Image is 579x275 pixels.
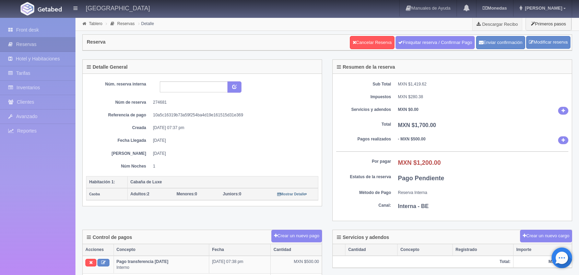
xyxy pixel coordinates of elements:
dt: [PERSON_NAME] [91,151,146,157]
h4: [GEOGRAPHIC_DATA] [86,3,150,12]
dt: Total [336,122,391,127]
dt: Núm Noches [91,163,146,169]
dd: Reserva Interna [398,190,568,196]
a: Reservas [117,21,135,26]
h4: Detalle General [87,65,128,70]
h4: Resumen de la reserva [337,65,395,70]
dt: Servicios y adendos [336,107,391,113]
th: Fecha [209,244,271,256]
b: MXN $0.00 [398,107,418,112]
b: Pago Pendiente [398,175,444,182]
th: Importe [513,244,572,256]
a: Modificar reserva [526,36,570,49]
th: Concepto [114,244,209,256]
th: Cantidad [345,244,398,256]
th: Cabaña de Luxe [128,176,318,188]
dd: [DATE] [153,138,313,144]
b: Habitación 1: [89,180,115,184]
a: Descargar Recibo [473,17,522,31]
td: [DATE] 07:38 pm [209,256,271,274]
td: MXN $500.00 [271,256,322,274]
dd: [DATE] [153,151,313,157]
td: Interno [114,256,209,274]
a: Cancelar Reserva [350,36,394,49]
dt: Creada [91,125,146,131]
strong: Menores: [177,192,195,196]
a: Mostrar Detalle [277,192,307,196]
dt: Núm. reserva interna [91,81,146,87]
th: Concepto [398,244,453,256]
dt: Estatus de la reserva [336,174,391,180]
strong: Adultos: [130,192,147,196]
th: Cantidad [271,244,322,256]
button: Crear un nuevo cargo [520,230,572,242]
dd: 10a5c16319b73a59f254ba4d19e161515d31e369 [153,112,313,118]
dd: MXN $1,419.62 [398,81,568,87]
span: 0 [223,192,241,196]
h4: Servicios y adendos [337,235,389,240]
th: Registrado [453,244,513,256]
span: 0 [177,192,197,196]
b: MXN $1,200.00 [398,159,441,166]
a: Finiquitar reserva / Confirmar Pago [395,36,475,49]
b: Pago transferencia [DATE] [117,259,168,264]
dt: Por pagar [336,159,391,164]
h4: Reserva [87,39,106,45]
th: Total: [333,256,513,268]
dt: Canal: [336,203,391,208]
dt: Fecha Llegada [91,138,146,144]
dt: Impuestos [336,94,391,100]
img: Getabed [21,2,34,15]
dt: Sub Total [336,81,391,87]
span: [PERSON_NAME] [523,5,562,11]
dt: Método de Pago [336,190,391,196]
dd: [DATE] 07:37 pm [153,125,313,131]
span: 2 [130,192,149,196]
dt: Pagos realizados [336,136,391,142]
dd: 1 [153,163,313,169]
img: Getabed [38,7,62,12]
strong: Juniors: [223,192,239,196]
dt: Referencia de pago [91,112,146,118]
button: Crear un nuevo pago [271,230,322,242]
b: MXN $1,700.00 [398,122,436,128]
dd: MXN $280.38 [398,94,568,100]
li: Detalle [137,20,156,27]
dt: Núm de reserva [91,100,146,105]
a: Tablero [89,21,102,26]
button: Enviar confirmación [476,36,525,49]
small: Caoba [89,192,100,196]
dd: 274681 [153,100,313,105]
h4: Control de pagos [87,235,132,240]
b: - MXN $500.00 [398,137,426,141]
b: Monedas [483,5,507,11]
th: Acciones [83,244,114,256]
b: Interna - BE [398,203,429,209]
button: Primeros pasos [525,17,571,31]
th: MXN $0.00 [513,256,572,268]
